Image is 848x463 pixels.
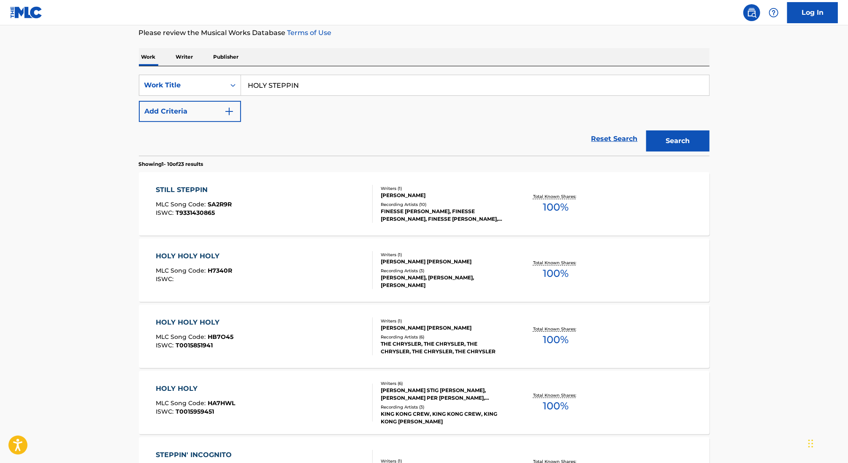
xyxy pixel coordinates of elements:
[139,238,710,302] a: HOLY HOLY HOLYMLC Song Code:H7340RISWC:Writers (1)[PERSON_NAME] [PERSON_NAME]Recording Artists (3...
[533,392,578,398] p: Total Known Shares:
[176,209,215,217] span: T9331430865
[381,201,508,208] div: Recording Artists ( 10 )
[381,252,508,258] div: Writers ( 1 )
[808,431,813,456] div: Drag
[381,340,508,355] div: THE CHRYSLER, THE CHRYSLER, THE CHRYSLER, THE CHRYSLER, THE CHRYSLER
[381,258,508,265] div: [PERSON_NAME] [PERSON_NAME]
[533,260,578,266] p: Total Known Shares:
[211,48,241,66] p: Publisher
[381,334,508,340] div: Recording Artists ( 6 )
[139,172,710,236] a: STILL STEPPINMLC Song Code:SA2R9RISWC:T9331430865Writers (1)[PERSON_NAME]Recording Artists (10)FI...
[381,410,508,425] div: KING KONG CREW, KING KONG CREW, KING KONG [PERSON_NAME]
[139,28,710,38] p: Please review the Musical Works Database
[176,408,214,415] span: T0015959451
[156,450,236,460] div: STEPPIN' INCOGNITO
[286,29,332,37] a: Terms of Use
[381,387,508,402] div: [PERSON_NAME] STIG [PERSON_NAME], [PERSON_NAME] PER [PERSON_NAME], [PERSON_NAME] [PERSON_NAME], [...
[173,48,196,66] p: Writer
[381,185,508,192] div: Writers ( 1 )
[139,305,710,368] a: HOLY HOLY HOLYMLC Song Code:HB7O45ISWC:T0015851941Writers (1)[PERSON_NAME] [PERSON_NAME]Recording...
[156,251,232,261] div: HOLY HOLY HOLY
[381,192,508,199] div: [PERSON_NAME]
[156,333,208,341] span: MLC Song Code :
[139,48,158,66] p: Work
[156,200,208,208] span: MLC Song Code :
[144,80,220,90] div: Work Title
[156,384,235,394] div: HOLY HOLY
[156,408,176,415] span: ISWC :
[139,160,203,168] p: Showing 1 - 10 of 23 results
[176,341,213,349] span: T0015851941
[208,399,235,407] span: HA7HWL
[787,2,838,23] a: Log In
[139,101,241,122] button: Add Criteria
[769,8,779,18] img: help
[156,185,232,195] div: STILL STEPPIN
[533,326,578,332] p: Total Known Shares:
[208,200,232,208] span: SA2R9R
[156,317,233,328] div: HOLY HOLY HOLY
[156,209,176,217] span: ISWC :
[543,332,569,347] span: 100 %
[646,130,710,152] button: Search
[543,398,569,414] span: 100 %
[156,341,176,349] span: ISWC :
[10,6,43,19] img: MLC Logo
[208,333,233,341] span: HB7O45
[543,266,569,281] span: 100 %
[156,275,176,283] span: ISWC :
[381,380,508,387] div: Writers ( 6 )
[806,422,848,463] iframe: Chat Widget
[139,75,710,156] form: Search Form
[543,200,569,215] span: 100 %
[156,399,208,407] span: MLC Song Code :
[156,267,208,274] span: MLC Song Code :
[381,324,508,332] div: [PERSON_NAME] [PERSON_NAME]
[139,371,710,434] a: HOLY HOLYMLC Song Code:HA7HWLISWC:T0015959451Writers (6)[PERSON_NAME] STIG [PERSON_NAME], [PERSON...
[533,193,578,200] p: Total Known Shares:
[208,267,232,274] span: H7340R
[381,208,508,223] div: FINESSE [PERSON_NAME], FINESSE [PERSON_NAME], FINESSE [PERSON_NAME], FINESSE [PERSON_NAME], FINES...
[381,404,508,410] div: Recording Artists ( 3 )
[381,268,508,274] div: Recording Artists ( 3 )
[381,274,508,289] div: [PERSON_NAME], [PERSON_NAME], [PERSON_NAME]
[743,4,760,21] a: Public Search
[765,4,782,21] div: Help
[224,106,234,116] img: 9d2ae6d4665cec9f34b9.svg
[381,318,508,324] div: Writers ( 1 )
[587,130,642,148] a: Reset Search
[747,8,757,18] img: search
